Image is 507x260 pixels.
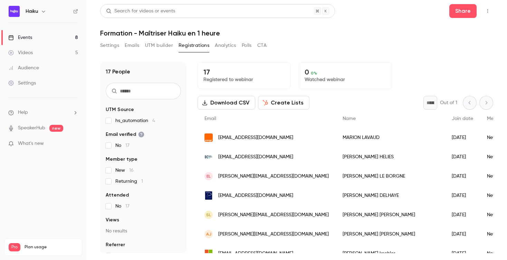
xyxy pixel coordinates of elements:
p: 0 [305,68,386,76]
p: Registered to webinar [203,76,285,83]
button: Download CSV [198,96,255,110]
span: Join date [452,116,473,121]
span: Views [106,217,119,223]
span: Help [18,109,28,116]
div: Events [8,34,32,41]
button: Polls [242,40,252,51]
span: [EMAIL_ADDRESS][DOMAIN_NAME] [218,134,293,141]
span: 4 [152,118,155,123]
span: No [115,203,130,210]
h1: 17 People [106,68,130,76]
span: Member type [106,156,137,163]
span: Attended [106,192,129,199]
span: [PERSON_NAME][EMAIL_ADDRESS][DOMAIN_NAME] [218,231,329,238]
p: No results [106,228,181,234]
div: [DATE] [445,205,480,224]
span: [PERSON_NAME][EMAIL_ADDRESS][DOMAIN_NAME] [218,211,329,219]
div: [PERSON_NAME] LE BORGNE [336,167,445,186]
div: [DATE] [445,167,480,186]
span: [EMAIL_ADDRESS][DOMAIN_NAME] [218,250,293,257]
button: Emails [125,40,139,51]
div: [PERSON_NAME] DELHAYE [336,186,445,205]
img: delhaye-avocat.com [204,191,213,200]
img: Haiku [9,6,20,17]
button: UTM builder [145,40,173,51]
span: SL [206,212,211,218]
span: Referrer [106,241,125,248]
p: Watched webinar [305,76,386,83]
div: [PERSON_NAME] [PERSON_NAME] [336,205,445,224]
span: No [115,142,130,149]
div: Search for videos or events [106,8,175,15]
span: 0 % [311,71,317,76]
h6: Haiku [26,8,38,15]
span: Returning [115,178,143,185]
span: New [115,167,134,174]
span: Other [115,252,137,259]
div: Audience [8,64,39,71]
div: MARION LAVAUD [336,128,445,147]
div: Settings [8,80,36,87]
img: live.fr [204,153,213,161]
span: 17 [125,143,130,148]
button: Registrations [179,40,209,51]
div: [DATE] [445,128,480,147]
span: Name [343,116,356,121]
img: outlook.com [204,249,213,258]
span: new [49,125,63,132]
button: Analytics [215,40,236,51]
span: 17 [125,204,130,209]
span: Pro [9,243,20,251]
span: hs_automation [115,117,155,124]
div: [PERSON_NAME] HELIES [336,147,445,167]
span: What's new [18,140,44,147]
p: Out of 1 [440,99,457,106]
button: Create Lists [258,96,309,110]
div: Videos [8,49,33,56]
section: facet-groups [106,106,181,259]
span: aj [206,231,211,237]
div: [DATE] [445,224,480,244]
span: 16 [129,168,134,173]
li: help-dropdown-opener [8,109,78,116]
div: [DATE] [445,186,480,205]
span: 1 [141,179,143,184]
span: [EMAIL_ADDRESS][DOMAIN_NAME] [218,153,293,161]
p: 17 [203,68,285,76]
button: CTA [257,40,267,51]
button: Settings [100,40,119,51]
button: Share [449,4,477,18]
a: SpeakerHub [18,124,45,132]
iframe: Noticeable Trigger [70,141,78,147]
img: orange.fr [204,133,213,142]
span: Email [204,116,216,121]
span: UTM Source [106,106,134,113]
div: [DATE] [445,147,480,167]
span: Plan usage [25,244,78,250]
h1: Formation - Maîtriser Haiku en 1 heure [100,29,493,37]
div: [PERSON_NAME] [PERSON_NAME] [336,224,445,244]
span: EL [207,173,211,179]
span: Email verified [106,131,144,138]
span: [EMAIL_ADDRESS][DOMAIN_NAME] [218,192,293,199]
span: [PERSON_NAME][EMAIL_ADDRESS][DOMAIN_NAME] [218,173,329,180]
